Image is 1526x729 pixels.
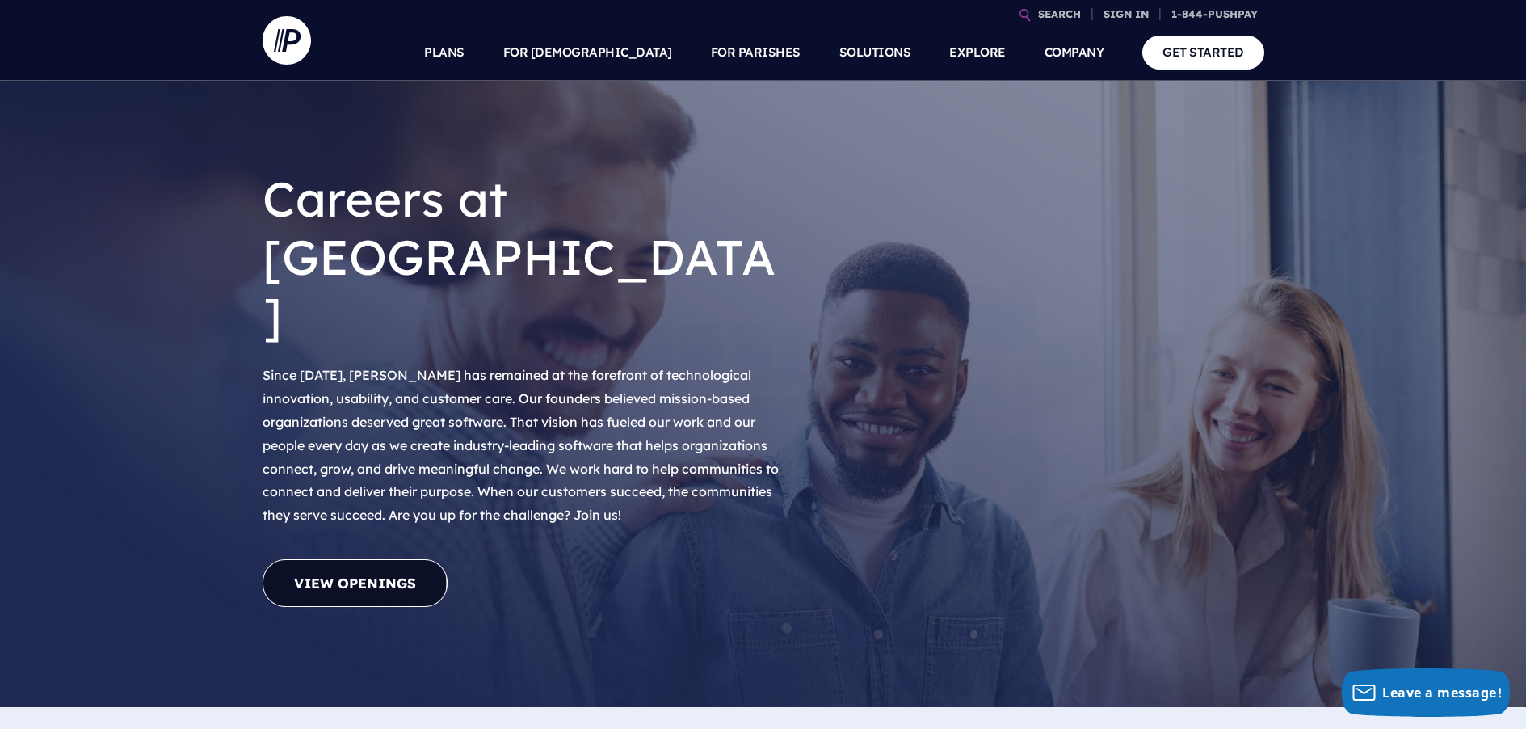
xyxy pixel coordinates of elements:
a: EXPLORE [949,24,1006,81]
a: PLANS [424,24,465,81]
a: GET STARTED [1142,36,1264,69]
a: COMPANY [1045,24,1104,81]
span: Leave a message! [1382,684,1502,702]
button: Leave a message! [1342,668,1510,717]
span: Since [DATE], [PERSON_NAME] has remained at the forefront of technological innovation, usability,... [263,367,779,523]
a: FOR [DEMOGRAPHIC_DATA] [503,24,672,81]
h1: Careers at [GEOGRAPHIC_DATA] [263,157,788,357]
a: FOR PARISHES [711,24,801,81]
a: View Openings [263,559,448,607]
a: SOLUTIONS [839,24,911,81]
